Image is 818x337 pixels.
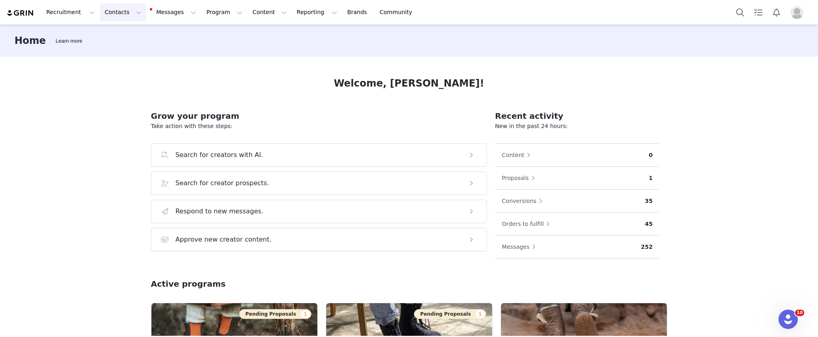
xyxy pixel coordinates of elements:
button: Respond to new messages. [151,200,487,223]
button: Messages [147,3,201,21]
a: Community [375,3,421,21]
h3: Home [14,33,46,48]
button: Search [731,3,749,21]
button: Orders to fulfill [501,217,554,230]
button: Content [248,3,292,21]
p: 252 [641,243,652,251]
p: 45 [645,220,652,228]
h2: Grow your program [151,110,487,122]
h3: Respond to new messages. [176,207,264,216]
p: New in the past 24 hours: [495,122,659,130]
button: Pending Proposals1 [414,309,486,319]
p: 35 [645,197,652,205]
h3: Approve new creator content. [176,235,272,244]
button: Conversions [501,194,547,207]
p: 1 [649,174,653,182]
h3: Search for creators with AI. [176,150,263,160]
button: Search for creator prospects. [151,172,487,195]
p: 0 [649,151,653,159]
button: Messages [501,240,540,253]
a: Tasks [750,3,767,21]
button: Program [201,3,247,21]
div: Tooltip anchor [54,37,84,45]
iframe: Intercom live chat [779,310,798,329]
a: Brands [342,3,374,21]
h2: Recent activity [495,110,659,122]
button: Search for creators with AI. [151,143,487,167]
button: Recruitment [41,3,99,21]
h2: Active programs [151,278,226,290]
button: Proposals [501,172,539,184]
img: grin logo [6,9,35,17]
span: 10 [795,310,804,316]
img: placeholder-profile.jpg [791,6,804,19]
button: Pending Proposals1 [239,309,311,319]
button: Notifications [768,3,785,21]
button: Contacts [100,3,146,21]
button: Profile [786,6,812,19]
h1: Welcome, [PERSON_NAME]! [334,76,485,91]
button: Content [501,149,534,161]
button: Approve new creator content. [151,228,487,251]
h3: Search for creator prospects. [176,178,269,188]
button: Reporting [292,3,342,21]
p: Take action with these steps: [151,122,487,130]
